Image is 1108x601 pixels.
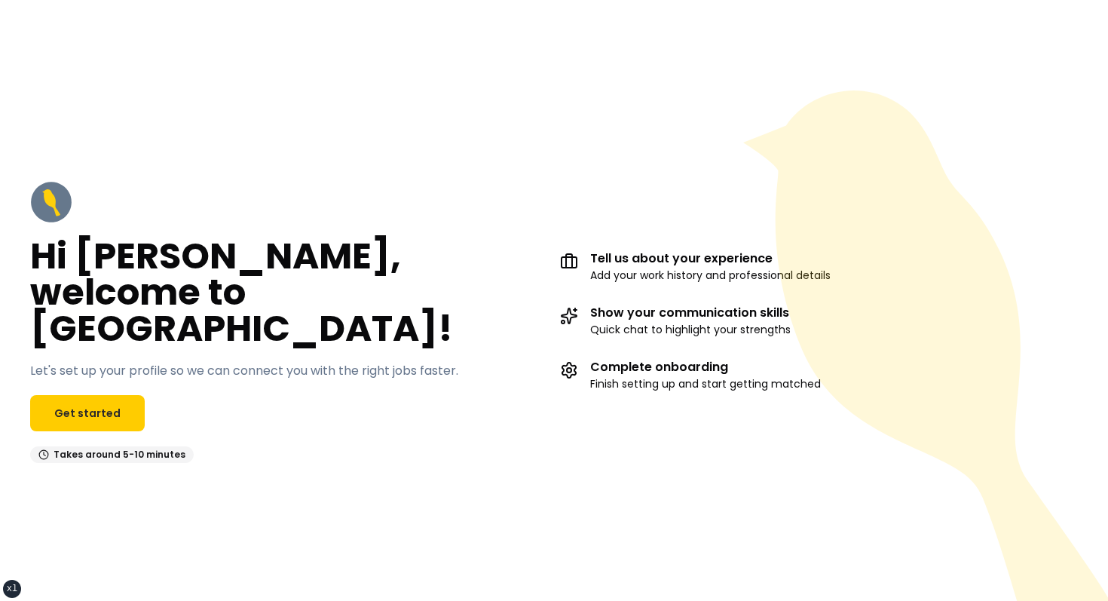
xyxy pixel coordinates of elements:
[30,362,458,380] p: Let's set up your profile so we can connect you with the right jobs faster.
[590,322,791,337] p: Quick chat to highlight your strengths
[590,307,791,319] h3: Show your communication skills
[590,376,821,391] p: Finish setting up and start getting matched
[30,446,194,463] div: Takes around 5-10 minutes
[590,361,821,373] h3: Complete onboarding
[590,268,831,283] p: Add your work history and professional details
[7,583,17,595] div: xl
[30,238,548,347] h2: Hi [PERSON_NAME], welcome to [GEOGRAPHIC_DATA]!
[590,253,831,265] h3: Tell us about your experience
[30,395,145,431] a: Get started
